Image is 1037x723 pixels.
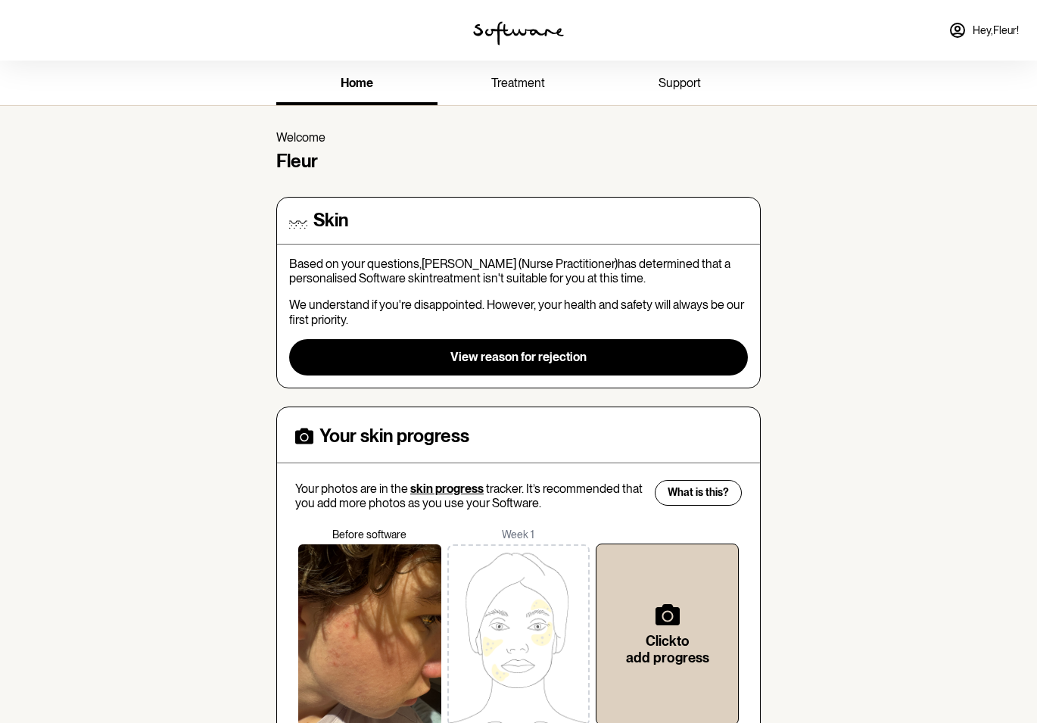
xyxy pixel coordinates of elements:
[621,633,714,665] h6: Click to add progress
[659,76,701,90] span: support
[276,64,438,105] a: home
[289,339,748,376] button: View reason for rejection
[341,76,373,90] span: home
[450,350,587,364] span: View reason for rejection
[313,210,348,232] h4: Skin
[599,64,761,105] a: support
[973,24,1019,37] span: Hey, Fleur !
[410,481,484,496] span: skin progress
[444,528,593,541] p: Week 1
[473,21,564,45] img: software logo
[289,298,748,326] p: We understand if you're disappointed. However, your health and safety will always be our first pr...
[276,130,761,145] p: Welcome
[939,12,1028,48] a: Hey,Fleur!
[438,64,599,105] a: treatment
[276,151,761,173] h4: Fleur
[491,76,545,90] span: treatment
[295,481,645,510] p: Your photos are in the tracker. It’s recommended that you add more photos as you use your Software.
[319,425,469,447] h4: Your skin progress
[289,257,748,285] p: Based on your questions, [PERSON_NAME] (Nurse Practitioner) has determined that a personalised So...
[668,486,729,499] span: What is this?
[655,480,742,506] button: What is this?
[295,528,444,541] p: Before software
